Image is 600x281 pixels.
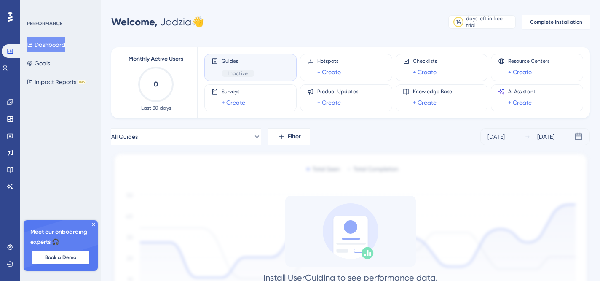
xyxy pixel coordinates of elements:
div: PERFORMANCE [27,20,62,27]
div: Jadzia 👋 [111,15,204,29]
a: + Create [317,67,341,77]
span: Hotspots [317,58,341,65]
div: days left in free trial [466,15,513,29]
span: Resource Centers [508,58,549,65]
a: + Create [413,67,437,77]
span: Complete Installation [530,19,582,25]
a: + Create [508,67,532,77]
text: 0 [154,80,158,88]
span: All Guides [111,132,138,142]
div: [DATE] [537,132,554,142]
span: Welcome, [111,16,158,28]
a: + Create [413,97,437,108]
span: Book a Demo [45,254,76,261]
span: AI Assistant [508,88,536,95]
span: Checklists [413,58,437,65]
a: + Create [508,97,532,108]
span: Inactive [228,70,248,77]
span: Surveys [222,88,245,95]
button: Book a Demo [32,251,89,264]
a: + Create [222,97,245,108]
span: Knowledge Base [413,88,452,95]
span: Monthly Active Users [129,54,183,64]
span: Last 30 days [141,105,171,111]
span: Product Updates [317,88,358,95]
a: + Create [317,97,341,108]
button: Complete Installation [522,15,590,29]
button: Dashboard [27,37,65,52]
span: Guides [222,58,254,65]
button: All Guides [111,128,261,145]
div: 14 [456,19,461,25]
button: Goals [27,56,50,71]
button: Filter [268,128,310,145]
button: Impact ReportsBETA [27,74,86,89]
div: [DATE] [487,132,505,142]
div: BETA [78,80,86,84]
span: Filter [288,132,301,142]
span: Meet our onboarding experts 🎧 [30,227,91,247]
